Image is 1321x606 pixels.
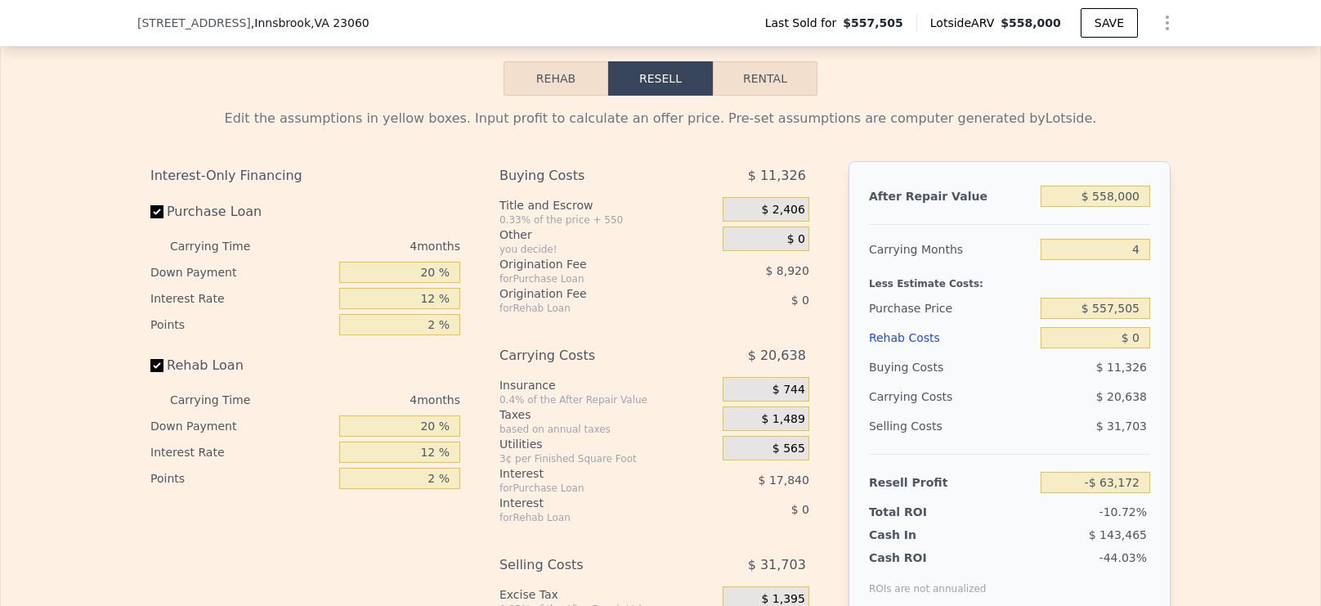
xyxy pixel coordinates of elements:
div: Interest Rate [150,439,333,465]
span: $557,505 [843,15,903,31]
span: $558,000 [1001,16,1061,29]
span: $ 11,326 [1096,361,1147,374]
div: based on annual taxes [499,423,716,436]
span: $ 0 [791,503,809,516]
div: 0.4% of the After Repair Value [499,393,716,406]
div: Origination Fee [499,285,682,302]
span: $ 744 [772,383,805,397]
div: for Purchase Loan [499,272,682,285]
div: for Rehab Loan [499,302,682,315]
div: Excise Tax [499,586,716,603]
span: -44.03% [1099,551,1147,564]
div: 3¢ per Finished Square Foot [499,452,716,465]
input: Purchase Loan [150,205,163,218]
input: Rehab Loan [150,359,163,372]
div: for Purchase Loan [499,482,682,495]
div: ROIs are not annualized [869,566,987,595]
div: After Repair Value [869,182,1034,211]
span: $ 0 [791,294,809,307]
div: Buying Costs [869,352,1034,382]
span: $ 0 [787,232,805,247]
div: Carrying Costs [869,382,971,411]
div: Carrying Months [869,235,1034,264]
span: $ 143,465 [1089,528,1147,541]
button: Show Options [1151,7,1184,39]
span: $ 11,326 [748,161,806,191]
span: -10.72% [1099,505,1147,518]
div: Interest [499,465,682,482]
div: Cash In [869,527,971,543]
div: 0.33% of the price + 550 [499,213,716,227]
span: [STREET_ADDRESS] [137,15,251,31]
span: $ 565 [772,442,805,456]
div: Selling Costs [869,411,1034,441]
div: Down Payment [150,413,333,439]
div: Points [150,312,333,338]
div: Selling Costs [499,550,682,580]
button: SAVE [1081,8,1138,38]
span: , Innsbrook [251,15,369,31]
button: Rental [713,61,817,96]
div: Carrying Costs [499,341,682,370]
div: Interest-Only Financing [150,161,460,191]
label: Rehab Loan [150,351,333,380]
span: $ 31,703 [748,550,806,580]
div: 4 months [283,387,460,413]
div: Rehab Costs [869,323,1034,352]
button: Rehab [504,61,608,96]
span: $ 1,489 [761,412,804,427]
div: Less Estimate Costs: [869,264,1150,294]
span: $ 31,703 [1096,420,1147,433]
span: $ 8,920 [765,264,808,277]
div: Resell Profit [869,468,1034,497]
div: Total ROI [869,504,971,520]
span: Lotside ARV [930,15,1001,31]
div: Interest [499,495,682,511]
span: , VA 23060 [311,16,369,29]
span: $ 2,406 [761,203,804,218]
span: $ 20,638 [1096,390,1147,403]
div: Title and Escrow [499,197,716,213]
div: Origination Fee [499,256,682,272]
span: $ 20,638 [748,341,806,370]
div: Utilities [499,436,716,452]
div: Points [150,465,333,492]
div: Other [499,227,716,243]
div: Buying Costs [499,161,682,191]
div: Purchase Price [869,294,1034,323]
span: Last Sold for [765,15,844,31]
div: you decide! [499,243,716,256]
span: $ 17,840 [759,474,809,487]
div: for Rehab Loan [499,511,682,524]
div: Cash ROI [869,550,987,566]
label: Purchase Loan [150,197,333,227]
div: Carrying Time [170,233,276,259]
div: 4 months [283,233,460,259]
div: Down Payment [150,259,333,285]
div: Taxes [499,406,716,423]
div: Carrying Time [170,387,276,413]
button: Resell [608,61,713,96]
div: Interest Rate [150,285,333,312]
div: Edit the assumptions in yellow boxes. Input profit to calculate an offer price. Pre-set assumptio... [150,109,1171,128]
div: Insurance [499,377,716,393]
